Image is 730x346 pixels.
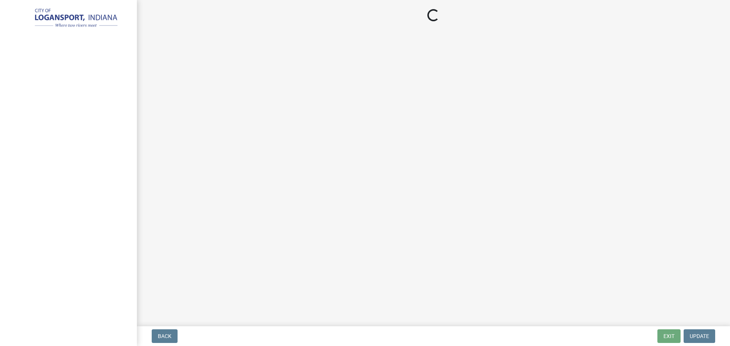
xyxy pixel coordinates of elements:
[158,333,171,339] span: Back
[684,329,715,343] button: Update
[15,8,125,29] img: City of Logansport, Indiana
[152,329,178,343] button: Back
[690,333,709,339] span: Update
[657,329,681,343] button: Exit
